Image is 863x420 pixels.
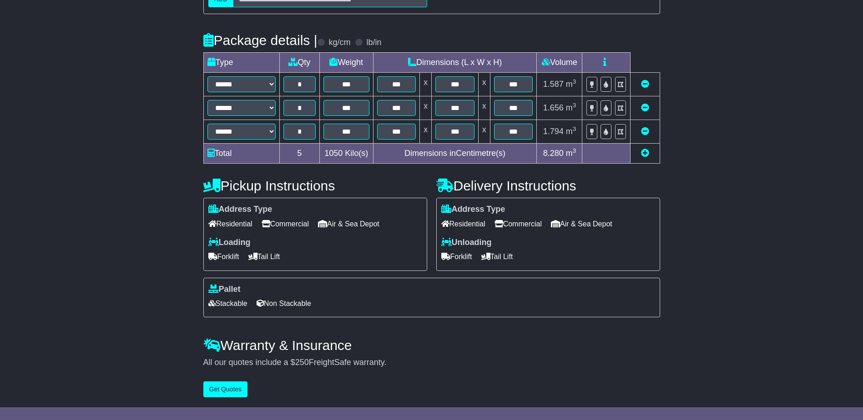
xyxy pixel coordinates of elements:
label: Loading [208,238,251,248]
label: lb/in [366,38,381,48]
td: Qty [279,53,319,73]
td: Weight [319,53,373,73]
span: 250 [295,358,309,367]
td: Dimensions in Centimetre(s) [373,144,537,164]
span: Tail Lift [481,250,513,264]
span: Commercial [495,217,542,231]
span: Air & Sea Depot [551,217,612,231]
h4: Package details | [203,33,318,48]
sup: 3 [573,78,576,85]
span: Forklift [208,250,239,264]
span: 1050 [324,149,343,158]
td: Total [203,144,279,164]
td: x [420,96,432,120]
span: m [566,80,576,89]
sup: 3 [573,102,576,109]
label: Pallet [208,285,241,295]
label: Address Type [441,205,505,215]
span: Non Stackable [257,296,311,310]
a: Add new item [641,149,649,158]
span: 8.280 [543,149,564,158]
td: x [478,120,490,144]
span: 1.587 [543,80,564,89]
button: Get Quotes [203,381,248,397]
span: Residential [208,217,252,231]
span: Forklift [441,250,472,264]
span: m [566,103,576,112]
span: Air & Sea Depot [318,217,379,231]
a: Remove this item [641,80,649,89]
td: x [420,73,432,96]
sup: 3 [573,125,576,132]
h4: Warranty & Insurance [203,338,660,353]
td: Volume [537,53,582,73]
a: Remove this item [641,103,649,112]
td: x [478,73,490,96]
td: Dimensions (L x W x H) [373,53,537,73]
a: Remove this item [641,127,649,136]
label: Unloading [441,238,492,248]
td: Kilo(s) [319,144,373,164]
td: x [478,96,490,120]
span: 1.794 [543,127,564,136]
span: m [566,127,576,136]
sup: 3 [573,147,576,154]
span: Commercial [262,217,309,231]
label: kg/cm [328,38,350,48]
span: Tail Lift [248,250,280,264]
span: Stackable [208,296,247,310]
span: 1.656 [543,103,564,112]
td: Type [203,53,279,73]
h4: Delivery Instructions [436,178,660,193]
label: Address Type [208,205,273,215]
h4: Pickup Instructions [203,178,427,193]
span: m [566,149,576,158]
td: 5 [279,144,319,164]
span: Residential [441,217,485,231]
div: All our quotes include a $ FreightSafe warranty. [203,358,660,368]
td: x [420,120,432,144]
